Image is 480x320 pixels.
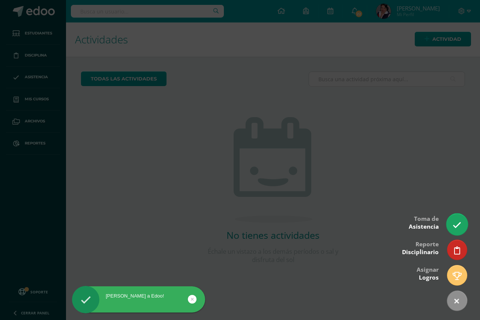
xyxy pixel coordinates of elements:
span: Logros [419,274,439,281]
div: Asignar [417,261,439,285]
span: Disciplinario [402,248,439,256]
div: Reporte [402,235,439,260]
div: Toma de [409,210,439,234]
span: Asistencia [409,223,439,231]
div: [PERSON_NAME] a Edoo! [72,293,205,299]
